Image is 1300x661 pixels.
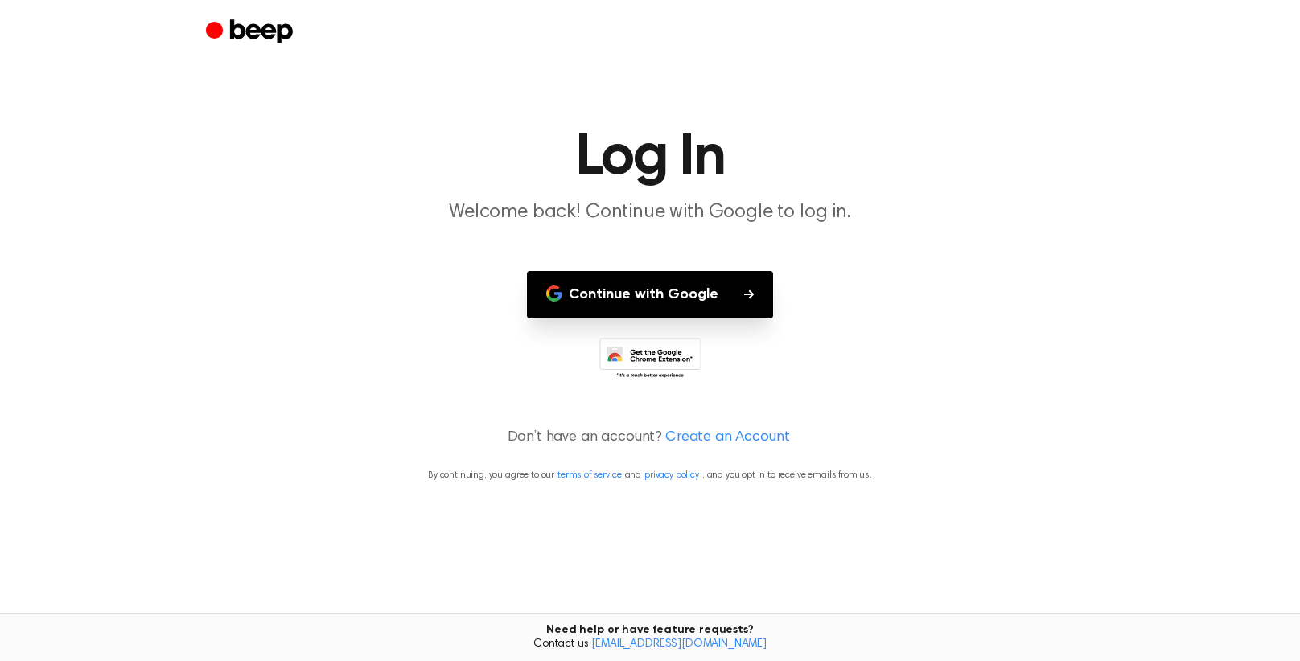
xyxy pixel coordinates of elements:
a: privacy policy [644,470,699,480]
p: Don’t have an account? [19,427,1281,449]
a: terms of service [557,470,621,480]
button: Continue with Google [527,271,773,318]
a: Beep [206,17,297,48]
a: Create an Account [665,427,789,449]
p: Welcome back! Continue with Google to log in. [341,199,959,226]
span: Contact us [10,638,1290,652]
p: By continuing, you agree to our and , and you opt in to receive emails from us. [19,468,1281,482]
a: [EMAIL_ADDRESS][DOMAIN_NAME] [591,638,767,650]
h1: Log In [238,129,1062,187]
